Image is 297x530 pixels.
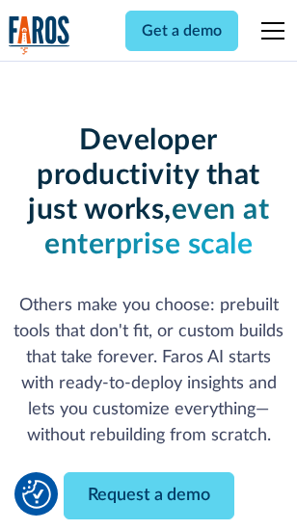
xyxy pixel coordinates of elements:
a: Request a demo [64,472,234,519]
p: Others make you choose: prebuilt tools that don't fit, or custom builds that take forever. Faros ... [9,293,288,449]
img: Revisit consent button [22,480,51,509]
strong: Developer productivity that just works, [28,126,260,225]
button: Cookie Settings [22,480,51,509]
div: menu [250,8,288,54]
a: Get a demo [125,11,238,51]
a: home [9,15,70,55]
img: Logo of the analytics and reporting company Faros. [9,15,70,55]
